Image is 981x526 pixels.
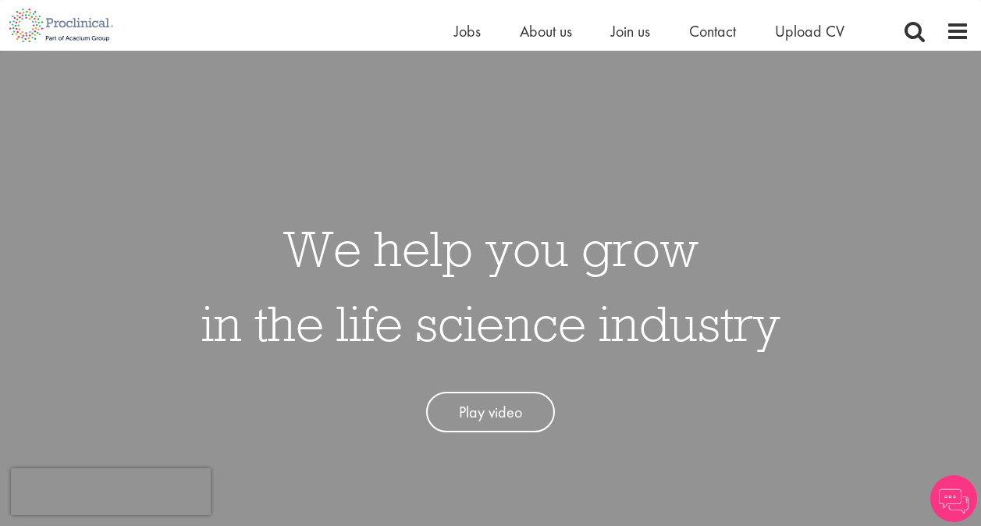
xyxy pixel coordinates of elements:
a: About us [520,21,572,41]
h1: We help you grow in the life science industry [201,211,780,361]
a: Play video [426,392,555,433]
a: Upload CV [775,21,844,41]
a: Contact [689,21,736,41]
a: Jobs [454,21,481,41]
img: Chatbot [930,475,977,522]
a: Join us [611,21,650,41]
